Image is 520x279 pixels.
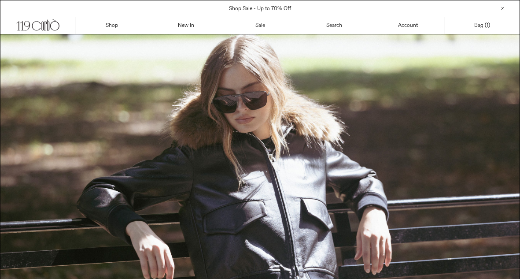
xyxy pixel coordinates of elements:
a: Account [371,17,445,34]
span: ) [487,22,490,30]
a: Sale [223,17,297,34]
a: Shop [75,17,149,34]
a: New In [149,17,223,34]
a: Shop Sale - Up to 70% Off [229,5,291,12]
a: Search [297,17,371,34]
a: Bag () [445,17,519,34]
span: 1 [487,22,488,29]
